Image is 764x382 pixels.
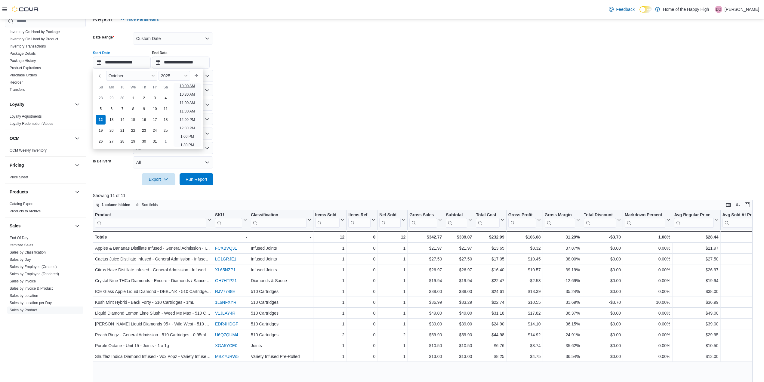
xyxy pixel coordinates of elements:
[174,83,201,147] ul: Time
[128,93,138,103] div: day-1
[150,137,160,146] div: day-31
[127,16,159,22] span: Hide Parameters
[674,233,718,241] div: $28.44
[95,288,211,295] div: ICE Glass Apple Liquid Diamond - DEBUNK - 510 Cartridges - 1mL
[161,82,171,92] div: Sa
[128,104,138,114] div: day-8
[133,201,160,208] button: Sort fields
[107,104,116,114] div: day-6
[348,212,371,227] div: Items Ref
[409,266,442,273] div: $26.97
[10,36,58,41] span: Inventory On Hand by Product
[379,288,405,295] div: 1
[205,117,210,122] button: Open list of options
[145,173,172,185] span: Export
[446,212,467,227] div: Subtotal
[180,173,213,185] button: Run Report
[446,212,467,218] div: Subtotal
[10,162,72,168] button: Pricing
[446,233,472,241] div: $339.07
[10,114,42,119] span: Loyalty Adjustments
[150,82,160,92] div: Fr
[177,82,197,90] li: 10:00 AM
[674,266,718,273] div: $26.97
[476,212,499,218] div: Total Cost
[128,115,138,125] div: day-15
[476,288,504,295] div: $24.61
[544,212,575,227] div: Gross Margin
[476,255,504,263] div: $17.05
[315,255,344,263] div: 1
[93,193,759,199] p: Showing 11 of 11
[93,51,110,55] label: Start Date
[315,233,344,241] div: 12
[409,212,437,218] div: Gross Sales
[544,245,580,252] div: 37.87%
[544,266,580,273] div: 39.19%
[10,250,46,254] a: Sales by Classification
[584,212,616,227] div: Total Discount
[674,212,713,218] div: Avg Regular Price
[446,255,472,263] div: $27.50
[584,277,621,284] div: $0.00
[544,277,580,284] div: -12.69%
[96,137,106,146] div: day-26
[476,266,504,273] div: $16.40
[446,212,472,227] button: Subtotal
[10,189,72,195] button: Products
[10,121,53,125] a: Loyalty Redemption Values
[10,223,72,229] button: Sales
[95,93,171,147] div: October, 2025
[205,88,210,93] button: Open list of options
[711,6,713,13] p: |
[5,200,86,217] div: Products
[161,115,171,125] div: day-18
[715,6,722,13] div: Deena Gaudreau
[150,115,160,125] div: day-17
[215,322,238,326] a: EDR4HDGF
[10,257,31,261] a: Sales by Day
[10,279,36,283] a: Sales by Invoice
[10,236,28,240] a: End Of Day
[118,137,127,146] div: day-28
[476,245,504,252] div: $13.65
[5,112,86,129] div: Loyalty
[215,246,237,251] a: FCXBVQ31
[102,202,130,207] span: 1 column hidden
[10,189,28,195] h3: Products
[508,212,536,227] div: Gross Profit
[10,272,59,276] a: Sales by Employee (Tendered)
[625,277,670,284] div: 0.00%
[95,212,206,227] div: Product
[139,126,149,135] div: day-23
[315,212,340,218] div: Items Sold
[674,212,718,227] button: Avg Regular Price
[409,233,442,241] div: $342.77
[725,201,732,208] button: Keyboard shortcuts
[10,148,47,152] a: OCM Weekly Inventory
[674,212,713,227] div: Avg Regular Price
[215,332,238,337] a: U6Q7QUM4
[161,93,171,103] div: day-4
[744,201,751,208] button: Enter fullscreen
[96,115,106,125] div: day-12
[315,288,344,295] div: 1
[10,250,46,254] span: Sales by Classification
[5,234,86,337] div: Sales
[93,201,133,208] button: 1 column hidden
[476,233,504,241] div: $232.99
[476,212,504,227] button: Total Cost
[251,212,311,227] button: Classification
[10,135,72,141] button: OCM
[251,277,311,284] div: Diamonds & Sauce
[10,58,36,63] a: Package History
[95,277,211,284] div: Crystal Nine THCa Diamonds - Encore - Diamonds / Sauce - 1g
[128,82,138,92] div: We
[544,212,575,218] div: Gross Margin
[348,245,375,252] div: 0
[409,255,442,263] div: $27.50
[716,6,721,13] span: DG
[251,212,306,218] div: Classification
[348,288,375,295] div: 0
[107,82,116,92] div: Mo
